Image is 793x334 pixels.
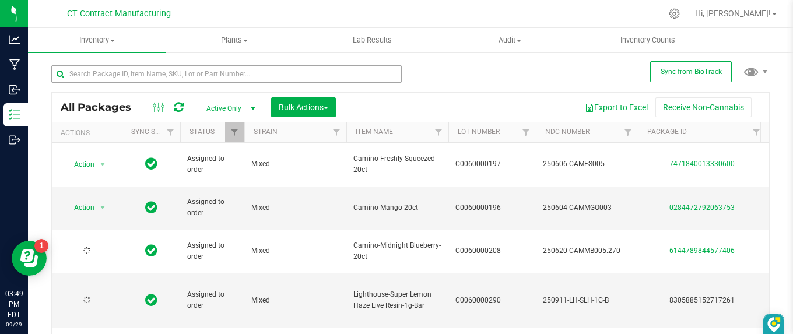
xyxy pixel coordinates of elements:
p: 03:49 PM EDT [5,289,23,320]
a: Lot Number [458,128,500,136]
span: 250606-CAMFS005 [543,159,631,170]
span: Bulk Actions [279,103,328,112]
input: Search Package ID, Item Name, SKU, Lot or Part Number... [51,65,402,83]
inline-svg: Analytics [9,34,20,45]
span: Mixed [251,202,339,213]
span: 250604-CAMMGO003 [543,202,631,213]
span: Action [64,156,95,173]
span: Assigned to order [187,289,237,311]
span: Action [64,199,95,216]
button: Receive Non-Cannabis [655,97,752,117]
span: In Sync [145,292,157,308]
a: Strain [254,128,278,136]
a: Package ID [647,128,687,136]
span: Hi, [PERSON_NAME]! [695,9,771,18]
span: Inventory Counts [605,35,691,45]
span: CT Contract Manufacturing [67,9,171,19]
a: 7471840013330600 [669,160,735,168]
span: In Sync [145,242,157,259]
a: 0284472792063753 [669,203,735,212]
span: Sync from BioTrack [661,68,722,76]
a: Filter [327,122,346,142]
inline-svg: Inventory [9,109,20,121]
div: Manage settings [667,8,682,19]
a: Filter [517,122,536,142]
span: Assigned to order [187,153,237,175]
span: Lab Results [337,35,408,45]
span: 250620-CAMMB005.270 [543,245,631,256]
span: All Packages [61,101,143,114]
iframe: Resource center unread badge [34,239,48,253]
div: Actions [61,129,117,137]
a: Item Name [356,128,393,136]
p: 09/29 [5,320,23,329]
span: Camino-Midnight Blueberry-20ct [353,240,441,262]
span: C0060000290 [455,295,529,306]
span: select [96,199,110,216]
a: Inventory [28,28,166,52]
span: Mixed [251,159,339,170]
a: Audit [441,28,578,52]
a: Lab Results [303,28,441,52]
span: C0060000196 [455,202,529,213]
a: Inventory Counts [579,28,717,52]
a: Filter [429,122,448,142]
span: 250911-LH-SLH-1G-B [543,295,631,306]
span: C0060000208 [455,245,529,256]
a: Filter [161,122,180,142]
a: Sync Status [131,128,176,136]
a: Status [190,128,215,136]
inline-svg: Manufacturing [9,59,20,71]
span: In Sync [145,156,157,172]
a: Filter [619,122,638,142]
button: Export to Excel [577,97,655,117]
span: select [96,156,110,173]
span: Camino-Mango-20ct [353,202,441,213]
iframe: Resource center [12,241,47,276]
inline-svg: Inbound [9,84,20,96]
span: Inventory [28,35,166,45]
a: Filter [225,122,244,142]
a: Filter [747,122,766,142]
span: Lighthouse-Super Lemon Haze Live Resin-1g-Bar [353,289,441,311]
img: DzVsEph+IJtmAAAAAElFTkSuQmCC [767,317,781,333]
span: Mixed [251,245,339,256]
span: Audit [441,35,578,45]
span: In Sync [145,199,157,216]
a: NDC Number [545,128,590,136]
span: Plants [166,35,303,45]
span: Mixed [251,295,339,306]
inline-svg: Outbound [9,134,20,146]
button: Sync from BioTrack [650,61,732,82]
span: Assigned to order [187,196,237,219]
a: Plants [166,28,303,52]
span: Camino-Freshly Squeezed-20ct [353,153,441,175]
button: Bulk Actions [271,97,336,117]
div: 8305885152717261 [636,295,768,306]
a: 6144789844577406 [669,247,735,255]
span: Assigned to order [187,240,237,262]
span: C0060000197 [455,159,529,170]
